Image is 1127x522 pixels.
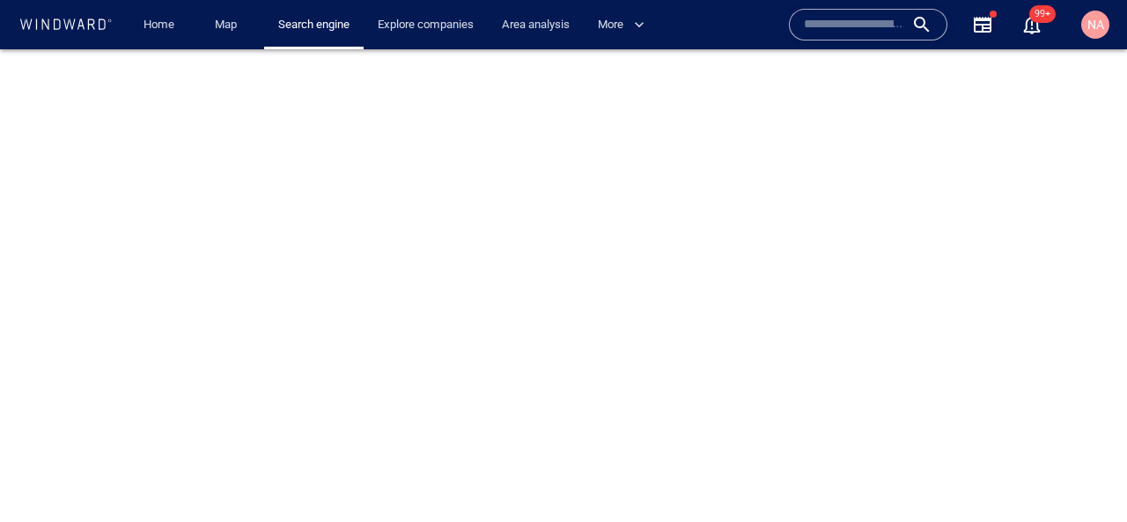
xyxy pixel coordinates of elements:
[1021,14,1042,35] div: Notification center
[1018,11,1046,39] a: 99+
[495,10,577,40] a: Area analysis
[598,15,645,35] span: More
[136,10,181,40] a: Home
[271,10,357,40] a: Search engine
[371,10,481,40] a: Explore companies
[1052,443,1114,509] iframe: Chat
[1087,18,1104,32] span: NA
[201,10,257,40] button: Map
[591,10,659,40] button: More
[1078,7,1113,42] button: NA
[1029,5,1056,23] span: 99+
[208,10,250,40] a: Map
[130,10,187,40] button: Home
[1021,14,1042,35] button: 99+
